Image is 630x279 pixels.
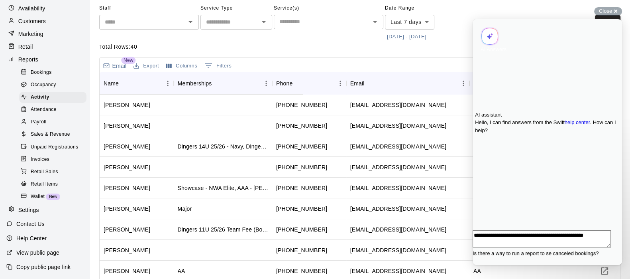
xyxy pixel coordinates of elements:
div: +14797153649 [276,184,327,192]
a: Availability [6,2,83,14]
div: Major [178,205,192,213]
div: jkohls@blc.edu [350,246,446,254]
a: Activity [19,91,90,104]
div: Teresa Keener [104,122,150,130]
div: Justin Kohls [104,246,150,254]
div: Phone [276,72,292,95]
a: WalletNew [19,190,90,203]
div: Name [104,72,119,95]
span: Bookings [31,69,52,77]
div: adysonsmom328@yahoo.com [350,101,446,109]
a: Sales & Revenue [19,129,90,141]
button: Menu [334,77,346,89]
div: Sales & Revenue [19,129,86,140]
span: Sales & Revenue [31,131,70,139]
div: Dingers 11U 25/26 Team Fee (Bomb Squad), Dingers 11U 25/26 - Bomb Squad, 11U Bomb Squad Uniform Fee [178,226,268,233]
span: New [121,57,135,64]
button: Menu [260,77,272,89]
p: Marketing [18,30,43,38]
button: Open [369,16,381,28]
div: Retail Items [19,179,86,190]
div: bmathis@lwcsar.com [350,142,446,150]
div: Invoices [19,154,86,165]
span: Staff [99,2,199,15]
div: Name [100,72,174,95]
svg: Visit customer page [600,266,609,276]
div: Courtney Jordan [104,101,150,109]
button: Menu [457,77,469,89]
div: +14797218014 [276,205,327,213]
div: Bobby Dickey [104,163,150,171]
span: Attendance [31,106,57,114]
span: New [46,194,60,199]
a: Retail Sales [19,166,90,178]
span: Payroll [31,118,46,126]
div: Breanna Buttry [104,184,150,192]
div: Activity [19,92,86,103]
a: Marketing [6,28,83,40]
button: Sort [364,78,375,89]
button: Open [258,16,269,28]
div: breannabedwell@gmail.com [350,184,446,192]
p: Reports [18,55,38,63]
div: gsballos@gmail.com [350,226,446,233]
div: +14798661337 [276,267,327,275]
div: rreetz1310@gmail.com [350,267,446,275]
a: Attendance [19,104,90,116]
div: Phone [272,72,346,95]
a: Bookings [19,66,90,79]
div: Settings [6,204,83,216]
button: Menu [162,77,174,89]
span: Retail Items [31,180,58,188]
p: Copy public page link [16,263,71,271]
div: Retail Sales [19,166,86,178]
div: Unpaid Registrations [19,142,86,153]
a: Occupancy [19,79,90,91]
div: +12144910195 [276,122,327,130]
button: [DATE] - [DATE] [385,31,428,43]
div: AA [178,267,185,275]
button: Sort [292,78,304,89]
div: Memberships [178,72,212,95]
button: Export [131,60,161,72]
div: ctkeener@hotmail.com [350,122,446,130]
div: Email [350,72,365,95]
span: Retail Sales [31,168,58,176]
div: AA [473,267,481,275]
div: WalletNew [19,191,86,202]
a: Retail [6,41,83,53]
div: Showcase - NWA Elite, AAA - Buttry, NWA Elite Uniform Fee [178,184,268,192]
span: Close [599,8,612,14]
div: Alan Bender [104,205,150,213]
div: +14793817484 [276,142,327,150]
div: Last 7 days [385,15,434,30]
button: Open [185,16,196,28]
a: Unpaid Registrations [19,141,90,153]
button: Email [101,60,128,71]
span: Service Type [200,2,272,15]
div: Reports [6,53,83,65]
div: bobdickey20@gmail.com [350,163,446,171]
a: Payroll [19,116,90,129]
p: Total Rows: 40 [99,43,620,51]
a: Invoices [19,153,90,166]
div: Dingers 14U 25/26 - Navy, Dingers 14U 25/26 Team Fee (Navy) [178,142,268,150]
span: Occupancy [31,81,56,89]
span: Activity [31,93,49,101]
div: +19186065689 [276,226,327,233]
p: Customers [18,17,46,25]
button: Visit customer page [597,263,612,279]
div: Email [346,72,469,95]
div: Customers [6,15,83,27]
div: Memberships [174,72,272,95]
p: Contact Us [16,220,45,228]
p: Help Center [16,234,47,242]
